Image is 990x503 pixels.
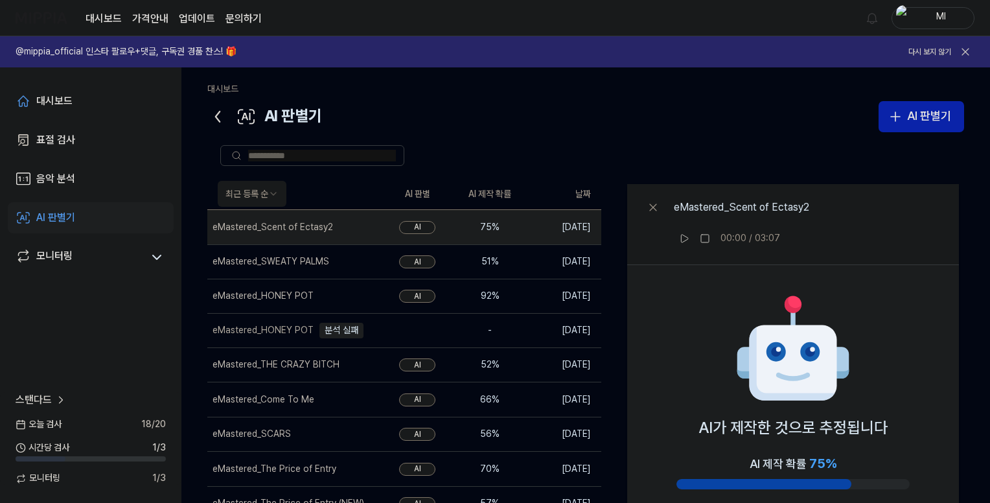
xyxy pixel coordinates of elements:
[526,452,601,486] td: [DATE]
[141,418,166,431] span: 18 / 20
[16,441,69,454] span: 시간당 검사
[213,221,333,234] div: eMastered_Scent of Ectasy2
[213,428,291,441] div: eMastered_SCARS
[674,200,809,215] div: eMastered_Scent of Ectasy2
[464,221,516,234] div: 75 %
[464,428,516,441] div: 56 %
[526,244,601,279] td: [DATE]
[132,11,168,27] button: 가격안내
[896,5,912,31] img: profile
[399,358,435,371] div: AI
[36,132,75,148] div: 표절 검사
[16,418,62,431] span: 오늘 검사
[16,392,52,408] span: 스탠다드
[213,463,336,476] div: eMastered_The Price of Entry
[36,171,75,187] div: 음악 분석
[225,11,262,27] a: 문의하기
[399,221,435,234] div: AI
[36,93,73,109] div: 대시보드
[207,84,238,94] a: 대시보드
[16,472,60,485] span: 모니터링
[526,347,601,382] td: [DATE]
[879,101,964,132] button: AI 판별기
[319,323,363,338] div: 분석 실패
[207,101,322,132] div: AI 판별기
[892,7,974,29] button: profileMl
[16,45,236,58] h1: @mippia_official 인스타 팔로우+댓글, 구독권 경품 찬스! 🎁
[526,279,601,313] td: [DATE]
[86,11,122,27] a: 대시보드
[915,10,966,25] div: Ml
[720,232,780,245] div: 00:00 / 03:07
[526,382,601,417] td: [DATE]
[526,179,601,210] th: 날짜
[213,324,314,337] div: eMastered_HONEY POT
[750,453,836,474] div: AI 제작 확률
[864,10,880,26] img: 알림
[399,393,435,406] div: AI
[698,415,888,440] p: AI가 제작한 것으로 추정됩니다
[213,290,314,303] div: eMastered_HONEY POT
[399,463,435,476] div: AI
[464,358,516,371] div: 52 %
[152,472,166,485] span: 1 / 3
[8,86,174,117] a: 대시보드
[526,314,601,348] td: [DATE]
[464,393,516,406] div: 66 %
[36,248,73,266] div: 모니터링
[399,255,435,268] div: AI
[526,417,601,451] td: [DATE]
[381,179,454,210] th: AI 판별
[454,179,526,210] th: AI 제작 확률
[908,47,951,58] button: 다시 보지 않기
[526,210,601,244] td: [DATE]
[907,107,951,126] div: AI 판별기
[16,392,67,408] a: 스탠다드
[152,441,166,454] span: 1 / 3
[8,202,174,233] a: AI 판별기
[213,358,340,371] div: eMastered_THE CRAZY BITCH
[213,255,329,268] div: eMastered_SWEATY PALMS
[464,290,516,303] div: 92 %
[8,124,174,156] a: 표절 검사
[213,393,314,406] div: eMastered_Come To Me
[464,255,516,268] div: 51 %
[16,248,143,266] a: 모니터링
[36,210,75,226] div: AI 판별기
[809,456,836,471] span: 75 %
[399,290,435,303] div: AI
[8,163,174,194] a: 음악 분석
[454,314,526,348] td: -
[464,463,516,476] div: 70 %
[735,291,851,408] img: AI
[179,11,215,27] a: 업데이트
[399,428,435,441] div: AI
